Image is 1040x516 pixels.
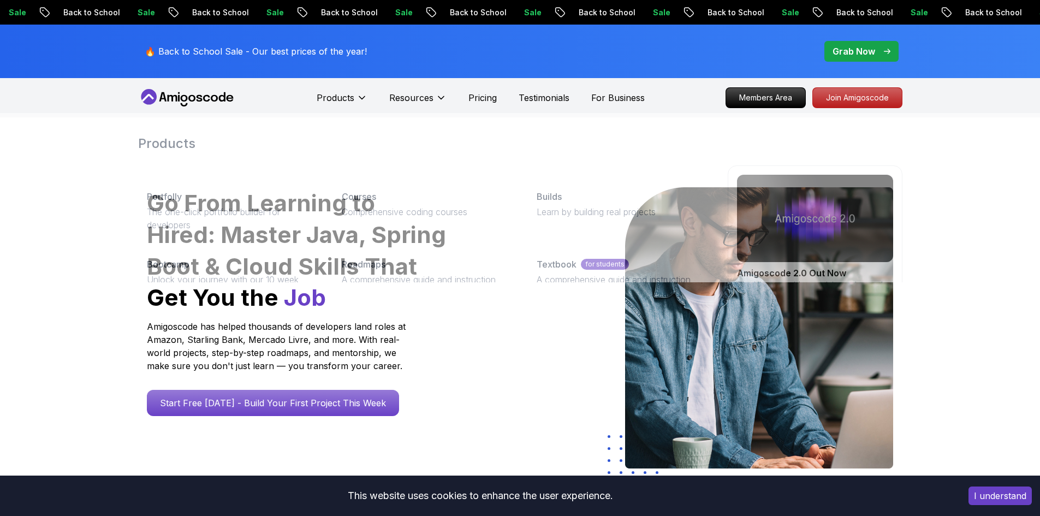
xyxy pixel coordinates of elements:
a: Textbookfor studentsA comprehensive guide and instruction manual for all courses [528,249,714,308]
p: Products [317,91,354,104]
p: Resources [389,91,433,104]
p: Sale [914,7,949,18]
p: Members Area [726,88,805,108]
img: hero [625,187,893,468]
h2: Amigoscode 2.0 Out Now [737,266,893,280]
a: BootcampUnlock your journey with our 10 week bootcamp [138,249,324,308]
button: Accept cookies [968,487,1032,505]
p: Comprehensive coding courses [342,205,510,218]
a: Members Area [726,87,806,108]
button: Products [317,91,367,113]
p: Back to School [67,7,141,18]
p: Courses [342,190,376,203]
img: amigoscode 2.0 [737,175,893,262]
p: for students [581,259,629,270]
p: Join Amigoscode [813,88,902,108]
p: Roadmaps [342,258,385,271]
a: Testimonials [519,91,569,104]
p: Unlock your journey with our 10 week bootcamp [147,273,316,299]
p: Back to School [325,7,399,18]
p: Sale [141,7,176,18]
a: Start Free [DATE] - Build Your First Project This Week [147,390,399,416]
p: Back to School [840,7,914,18]
h2: Products [138,135,902,152]
p: Bootcamp [147,258,189,271]
a: BuildsLearn by building real projects [528,181,714,227]
p: Back to School [196,7,270,18]
a: PortfollyThe one-click portfolio builder for developers [138,181,324,240]
p: Sale [13,7,47,18]
p: Sale [270,7,305,18]
p: Back to School [454,7,528,18]
p: The one-click portfolio builder for developers [147,205,316,232]
button: Resources [389,91,447,113]
p: 🔥 Back to School Sale - Our best prices of the year! [145,45,367,58]
p: Sale [399,7,434,18]
p: Amigoscode has helped thousands of developers land roles at Amazon, Starling Bank, Mercado Livre,... [147,320,409,372]
p: A comprehensive guide and instruction manual for all courses [342,273,510,299]
a: amigoscode 2.0Amigoscode 2.0 Out NowThe Ultimate guide to gaining points and unlocking rewards [728,165,902,324]
p: Grab Now [833,45,875,58]
p: Back to School [711,7,786,18]
a: CoursesComprehensive coding courses [333,181,519,227]
a: Join Amigoscode [812,87,902,108]
a: RoadmapsA comprehensive guide and instruction manual for all courses [333,249,519,308]
a: For Business [591,91,645,104]
p: Sale [528,7,563,18]
p: Portfolly [147,190,182,203]
p: Sale [786,7,821,18]
p: Builds [537,190,562,203]
a: Pricing [468,91,497,104]
div: This website uses cookies to enhance the user experience. [8,484,952,508]
span: Job [284,283,326,311]
p: Learn by building real projects [537,205,705,218]
p: The Ultimate guide to gaining points and unlocking rewards [737,280,893,301]
p: Sale [657,7,692,18]
p: A comprehensive guide and instruction manual for all courses [537,273,705,299]
p: Textbook [537,258,577,271]
p: Back to School [583,7,657,18]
